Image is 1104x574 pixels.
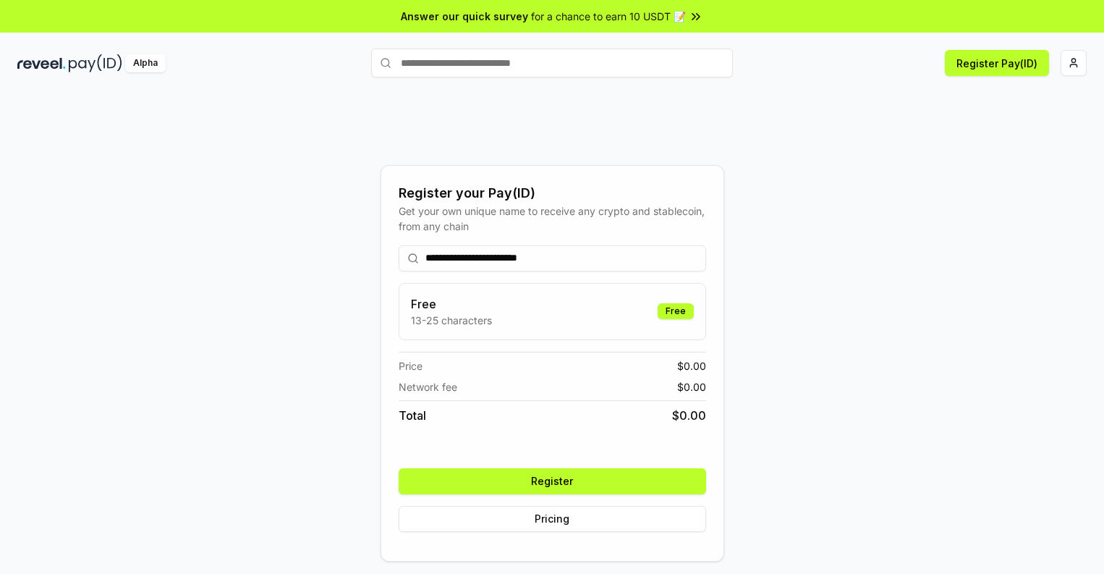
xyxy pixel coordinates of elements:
[399,468,706,494] button: Register
[411,295,492,313] h3: Free
[399,203,706,234] div: Get your own unique name to receive any crypto and stablecoin, from any chain
[945,50,1049,76] button: Register Pay(ID)
[399,183,706,203] div: Register your Pay(ID)
[399,506,706,532] button: Pricing
[658,303,694,319] div: Free
[69,54,122,72] img: pay_id
[399,379,457,394] span: Network fee
[17,54,66,72] img: reveel_dark
[125,54,166,72] div: Alpha
[411,313,492,328] p: 13-25 characters
[677,379,706,394] span: $ 0.00
[399,358,423,373] span: Price
[531,9,686,24] span: for a chance to earn 10 USDT 📝
[399,407,426,424] span: Total
[677,358,706,373] span: $ 0.00
[672,407,706,424] span: $ 0.00
[401,9,528,24] span: Answer our quick survey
